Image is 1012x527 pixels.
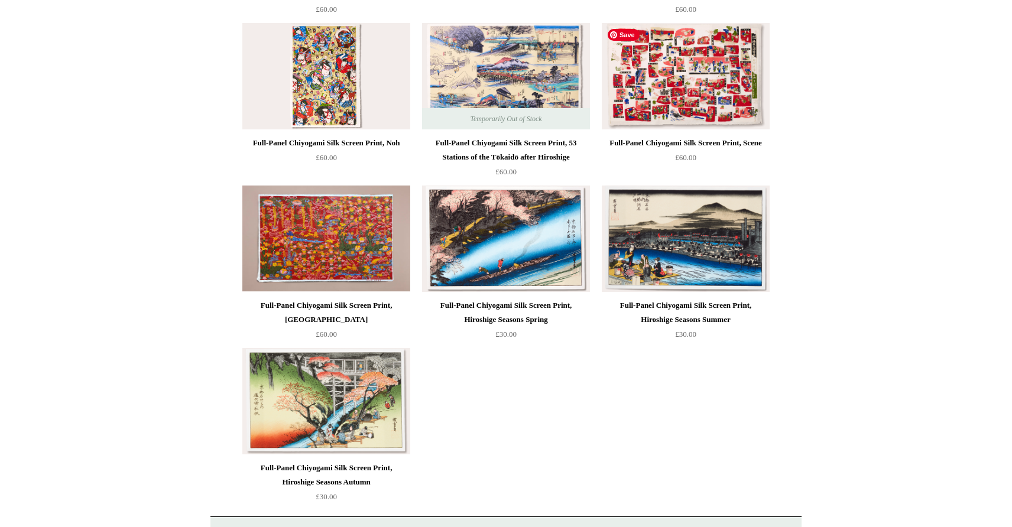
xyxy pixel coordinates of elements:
div: Full-Panel Chiyogami Silk Screen Print, Hiroshige Seasons Summer [605,298,767,327]
a: Full-Panel Chiyogami Silk Screen Print, Scene Full-Panel Chiyogami Silk Screen Print, Scene [602,23,770,129]
span: £30.00 [316,492,337,501]
a: Full-Panel Chiyogami Silk Screen Print, Red Islands Full-Panel Chiyogami Silk Screen Print, Red I... [242,186,410,292]
div: Full-Panel Chiyogami Silk Screen Print, Hiroshige Seasons Spring [425,298,587,327]
a: Full-Panel Chiyogami Silk Screen Print, Hiroshige Seasons Summer Full-Panel Chiyogami Silk Screen... [602,186,770,292]
span: £60.00 [316,330,337,339]
a: Full-Panel Chiyogami Silk Screen Print, Hiroshige Seasons Summer £30.00 [602,298,770,347]
a: Full-Panel Chiyogami Silk Screen Print, Hiroshige Seasons Spring Full-Panel Chiyogami Silk Screen... [422,186,590,292]
span: £60.00 [675,5,696,14]
img: Full-Panel Chiyogami Silk Screen Print, Scene [602,23,770,129]
div: Full-Panel Chiyogami Silk Screen Print, Hiroshige Seasons Autumn [245,461,407,489]
a: Full-Panel Chiyogami Silk Screen Print, Noh £60.00 [242,136,410,184]
img: Full-Panel Chiyogami Silk Screen Print, Hiroshige Seasons Autumn [242,348,410,454]
div: Full-Panel Chiyogami Silk Screen Print, [GEOGRAPHIC_DATA] [245,298,407,327]
a: Full-Panel Chiyogami Silk Screen Print, Hiroshige Seasons Autumn £30.00 [242,461,410,509]
div: Full-Panel Chiyogami Silk Screen Print, Scene [605,136,767,150]
img: Full-Panel Chiyogami Silk Screen Print, Hiroshige Seasons Summer [602,186,770,292]
a: Full-Panel Chiyogami Silk Screen Print, Hiroshige Seasons Spring £30.00 [422,298,590,347]
a: Full-Panel Chiyogami Silk Screen Print, Scene £60.00 [602,136,770,184]
span: £60.00 [675,153,696,162]
a: Full-Panel Chiyogami Silk Screen Print, [GEOGRAPHIC_DATA] £60.00 [242,298,410,347]
span: £30.00 [495,330,517,339]
img: Full-Panel Chiyogami Silk Screen Print, Red Islands [242,186,410,292]
a: Full-Panel Chiyogami Silk Screen Print, 53 Stations of the Tōkaidō after Hiroshige £60.00 [422,136,590,184]
span: £30.00 [675,330,696,339]
span: Save [608,29,640,41]
a: Full-Panel Chiyogami Silk Screen Print, Noh Full-Panel Chiyogami Silk Screen Print, Noh [242,23,410,129]
img: Full-Panel Chiyogami Silk Screen Print, Noh [242,23,410,129]
a: Full-Panel Chiyogami Silk Screen Print, 53 Stations of the Tōkaidō after Hiroshige Full-Panel Chi... [422,23,590,129]
span: £60.00 [495,167,517,176]
div: Full-Panel Chiyogami Silk Screen Print, Noh [245,136,407,150]
img: Full-Panel Chiyogami Silk Screen Print, 53 Stations of the Tōkaidō after Hiroshige [422,23,590,129]
span: £60.00 [316,5,337,14]
div: Full-Panel Chiyogami Silk Screen Print, 53 Stations of the Tōkaidō after Hiroshige [425,136,587,164]
img: Full-Panel Chiyogami Silk Screen Print, Hiroshige Seasons Spring [422,186,590,292]
a: Full-Panel Chiyogami Silk Screen Print, Hiroshige Seasons Autumn Full-Panel Chiyogami Silk Screen... [242,348,410,454]
span: £60.00 [316,153,337,162]
span: Temporarily Out of Stock [458,108,553,129]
